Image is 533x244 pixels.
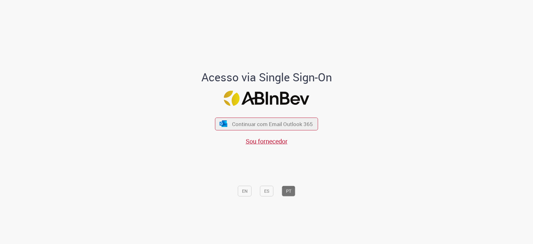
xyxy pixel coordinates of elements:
button: ícone Azure/Microsoft 360 Continuar com Email Outlook 365 [215,118,318,130]
a: Sou fornecedor [246,137,288,145]
button: EN [238,186,252,196]
button: ES [260,186,274,196]
h1: Acesso via Single Sign-On [180,71,353,83]
span: Continuar com Email Outlook 365 [232,120,313,128]
img: ícone Azure/Microsoft 360 [219,120,228,127]
img: Logo ABInBev [224,91,309,106]
button: PT [282,186,295,196]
